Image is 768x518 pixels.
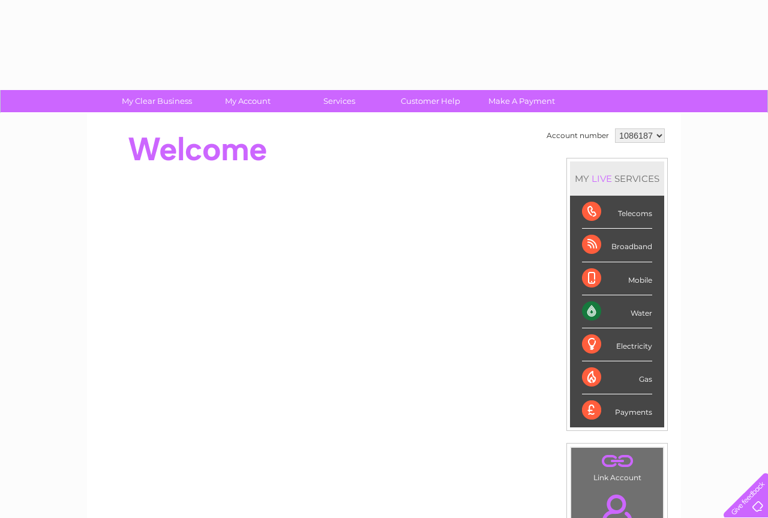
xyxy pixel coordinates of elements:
[574,451,660,472] a: .
[589,173,614,184] div: LIVE
[290,90,389,112] a: Services
[381,90,480,112] a: Customer Help
[582,229,652,262] div: Broadband
[582,394,652,427] div: Payments
[107,90,206,112] a: My Clear Business
[570,161,664,196] div: MY SERVICES
[582,361,652,394] div: Gas
[582,262,652,295] div: Mobile
[571,447,664,485] td: Link Account
[582,328,652,361] div: Electricity
[544,125,612,146] td: Account number
[199,90,298,112] a: My Account
[472,90,571,112] a: Make A Payment
[582,295,652,328] div: Water
[582,196,652,229] div: Telecoms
